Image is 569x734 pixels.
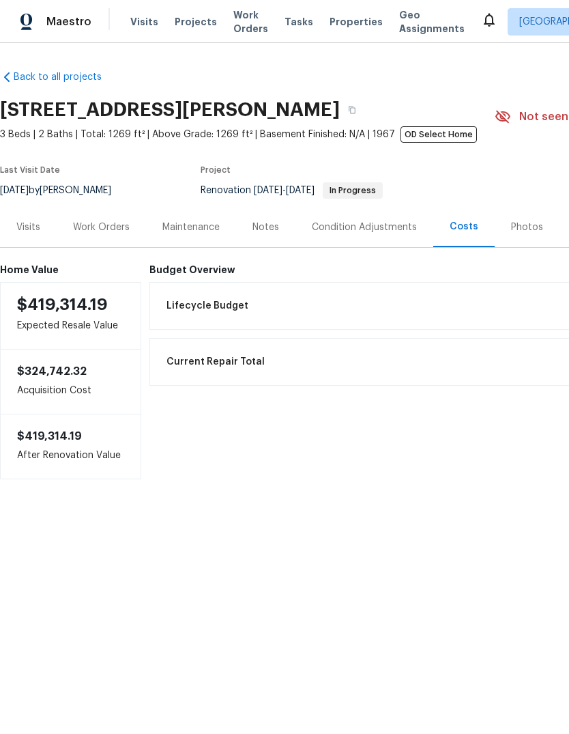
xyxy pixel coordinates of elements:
[175,15,217,29] span: Projects
[312,221,417,234] div: Condition Adjustments
[450,220,478,234] div: Costs
[201,186,383,195] span: Renovation
[46,15,91,29] span: Maestro
[166,299,248,313] span: Lifecycle Budget
[16,221,40,234] div: Visits
[284,17,313,27] span: Tasks
[400,126,477,143] span: OD Select Home
[286,186,315,195] span: [DATE]
[17,296,108,313] span: $419,314.19
[130,15,158,29] span: Visits
[73,221,130,234] div: Work Orders
[17,366,87,377] span: $324,742.32
[340,98,364,122] button: Copy Address
[17,431,82,442] span: $419,314.19
[399,8,465,36] span: Geo Assignments
[254,186,315,195] span: -
[511,221,543,234] div: Photos
[233,8,268,36] span: Work Orders
[254,186,282,195] span: [DATE]
[162,221,220,234] div: Maintenance
[166,355,265,369] span: Current Repair Total
[330,15,383,29] span: Properties
[324,186,381,195] span: In Progress
[201,166,231,174] span: Project
[252,221,279,234] div: Notes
